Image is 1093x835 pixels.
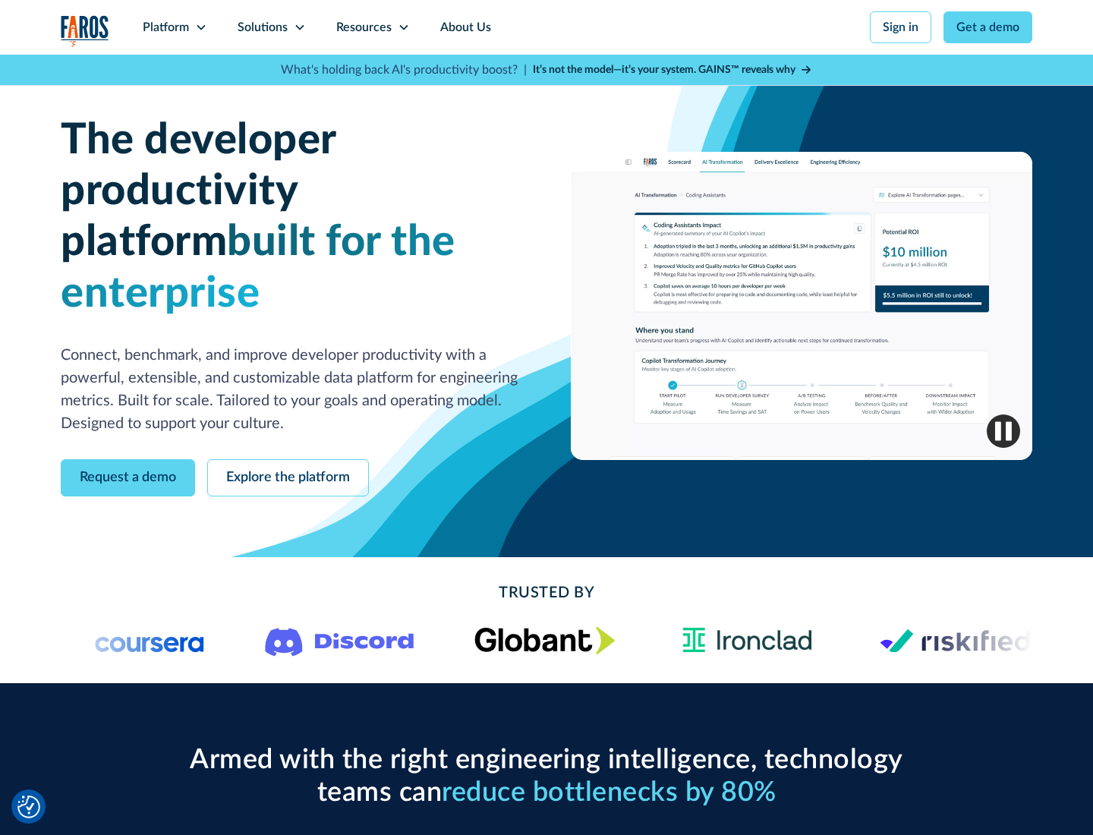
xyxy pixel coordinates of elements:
span: built for the enterprise [61,221,455,314]
div: Platform [143,18,189,36]
p: Connect, benchmark, and improve developer productivity with a powerful, extensible, and customiza... [61,344,522,435]
h2: Armed with the right engineering intelligence, technology teams can [182,744,911,809]
a: Request a demo [61,459,195,496]
img: Ironclad Logo [676,622,819,659]
a: home [61,15,109,46]
a: Get a demo [943,11,1032,43]
img: Logo of the risk management platform Riskified. [880,629,1030,653]
span: reduce bottlenecks by 80% [442,779,776,806]
img: Logo of the communication platform Discord. [265,625,414,657]
img: Logo of the analytics and reporting company Faros. [61,15,109,46]
h2: Trusted By [182,581,911,604]
img: Logo of the online learning platform Coursera. [95,629,204,653]
a: Explore the platform [207,459,369,496]
div: Solutions [238,18,288,36]
div: Resources [336,18,392,36]
h1: The developer productivity platform [61,115,522,320]
p: What's holding back AI's productivity boost? | [281,61,527,79]
a: It’s not the model—it’s your system. GAINS™ reveals why [533,62,812,78]
strong: It’s not the model—it’s your system. GAINS™ reveals why [533,65,795,75]
button: Cookie Settings [17,796,40,818]
img: Revisit consent button [17,796,40,818]
img: Globant's logo [474,626,615,654]
img: Pause video [987,414,1020,448]
a: Sign in [870,11,931,43]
